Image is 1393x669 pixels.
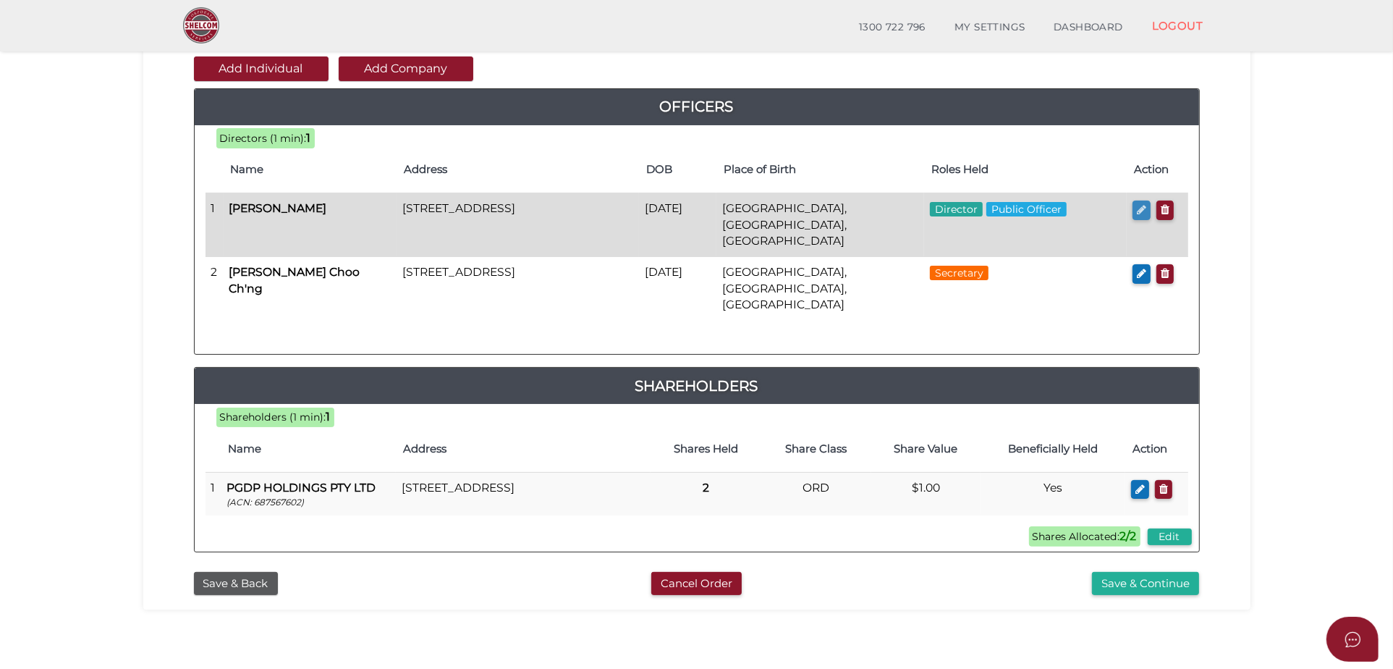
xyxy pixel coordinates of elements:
[403,443,643,455] h4: Address
[878,443,974,455] h4: Share Value
[703,481,709,495] b: 2
[844,13,940,42] a: 1300 722 796
[931,164,1119,176] h4: Roles Held
[227,481,376,495] b: PGDP HOLDINGS PTY LTD
[981,472,1125,516] td: Yes
[1134,164,1180,176] h4: Action
[940,13,1040,42] a: MY SETTINGS
[220,411,326,424] span: Shareholders (1 min):
[231,164,390,176] h4: Name
[1092,572,1199,596] button: Save & Continue
[639,257,716,320] td: [DATE]
[769,443,864,455] h4: Share Class
[651,572,742,596] button: Cancel Order
[986,202,1067,216] span: Public Officer
[716,257,924,320] td: [GEOGRAPHIC_DATA], [GEOGRAPHIC_DATA], [GEOGRAPHIC_DATA]
[1120,529,1137,543] b: 2/2
[326,410,331,424] b: 1
[1039,13,1138,42] a: DASHBOARD
[716,193,924,257] td: [GEOGRAPHIC_DATA], [GEOGRAPHIC_DATA], [GEOGRAPHIC_DATA]
[658,443,754,455] h4: Shares Held
[339,56,473,81] button: Add Company
[930,202,983,216] span: Director
[229,265,360,295] b: [PERSON_NAME] Choo Ch'ng
[206,193,224,257] td: 1
[1138,11,1218,41] a: LOGOUT
[195,374,1199,397] a: Shareholders
[227,496,390,508] p: (ACN: 687567602)
[646,164,709,176] h4: DOB
[404,164,632,176] h4: Address
[1029,526,1140,547] span: Shares Allocated:
[307,131,311,145] b: 1
[1326,617,1379,662] button: Open asap
[397,193,639,257] td: [STREET_ADDRESS]
[871,472,981,516] td: $1.00
[930,266,988,280] span: Secretary
[229,201,327,215] b: [PERSON_NAME]
[397,257,639,320] td: [STREET_ADDRESS]
[988,443,1118,455] h4: Beneficially Held
[1132,443,1180,455] h4: Action
[220,132,307,145] span: Directors (1 min):
[1148,529,1192,545] button: Edit
[206,257,224,320] td: 2
[724,164,917,176] h4: Place of Birth
[639,193,716,257] td: [DATE]
[761,472,871,516] td: ORD
[229,443,389,455] h4: Name
[396,472,651,516] td: [STREET_ADDRESS]
[195,95,1199,118] a: Officers
[206,472,221,516] td: 1
[194,572,278,596] button: Save & Back
[194,56,329,81] button: Add Individual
